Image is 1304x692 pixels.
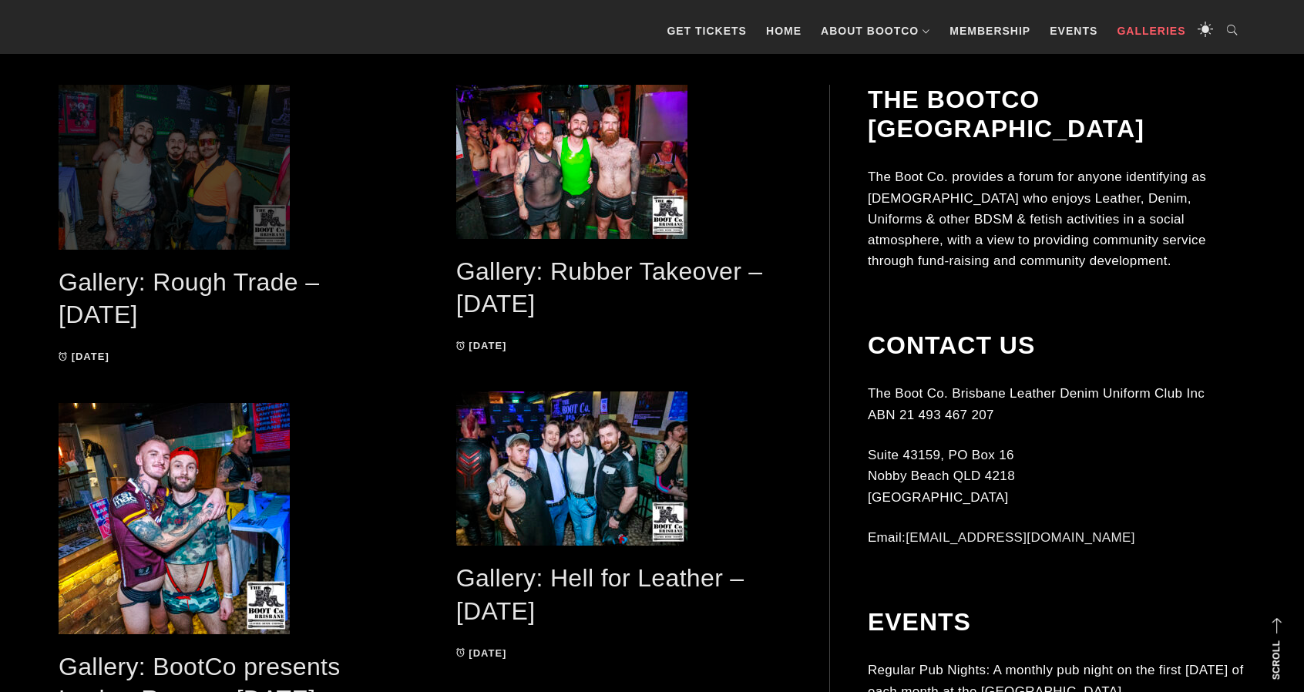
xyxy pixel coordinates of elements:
[1271,640,1282,680] strong: Scroll
[456,564,744,625] a: Gallery: Hell for Leather – [DATE]
[456,257,763,318] a: Gallery: Rubber Takeover – [DATE]
[469,647,506,659] time: [DATE]
[868,383,1245,425] p: The Boot Co. Brisbane Leather Denim Uniform Club Inc ABN 21 493 467 207
[59,268,319,329] a: Gallery: Rough Trade – [DATE]
[868,607,1245,637] h2: Events
[59,351,109,362] a: [DATE]
[868,85,1245,144] h2: The BootCo [GEOGRAPHIC_DATA]
[942,8,1038,54] a: Membership
[456,647,507,659] a: [DATE]
[1042,8,1105,54] a: Events
[868,445,1245,508] p: Suite 43159, PO Box 16 Nobby Beach QLD 4218 [GEOGRAPHIC_DATA]
[456,340,507,351] a: [DATE]
[72,351,109,362] time: [DATE]
[868,331,1245,360] h2: Contact Us
[1109,8,1193,54] a: Galleries
[906,530,1135,545] a: [EMAIL_ADDRESS][DOMAIN_NAME]
[813,8,938,54] a: About BootCo
[868,527,1245,548] p: Email:
[659,8,755,54] a: GET TICKETS
[868,166,1245,271] p: The Boot Co. provides a forum for anyone identifying as [DEMOGRAPHIC_DATA] who enjoys Leather, De...
[758,8,809,54] a: Home
[469,340,506,351] time: [DATE]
